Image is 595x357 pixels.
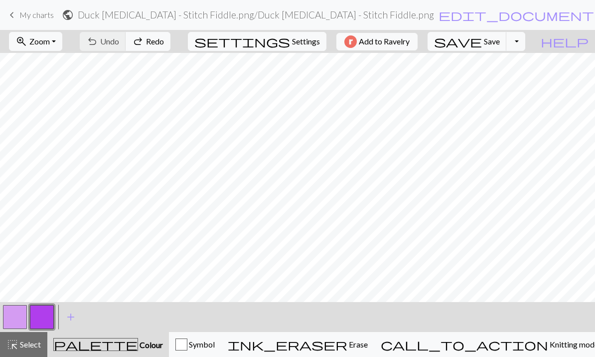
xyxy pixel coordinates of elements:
[194,34,290,48] span: settings
[78,9,434,20] h2: Duck [MEDICAL_DATA] - Stitch Fiddle.png / Duck [MEDICAL_DATA] - Stitch Fiddle.png
[336,33,418,50] button: Add to Ravelry
[381,338,548,352] span: call_to_action
[169,332,221,357] button: Symbol
[434,34,482,48] span: save
[19,10,54,19] span: My charts
[132,34,144,48] span: redo
[6,8,18,22] span: keyboard_arrow_left
[65,310,77,324] span: add
[344,35,357,48] img: Ravelry
[54,338,138,352] span: palette
[292,35,320,47] span: Settings
[194,35,290,47] i: Settings
[126,32,170,51] button: Redo
[541,34,589,48] span: help
[18,340,41,349] span: Select
[221,332,374,357] button: Erase
[439,8,594,22] span: edit_document
[188,32,326,51] button: SettingsSettings
[484,36,500,46] span: Save
[62,8,74,22] span: public
[29,36,50,46] span: Zoom
[138,340,163,350] span: Colour
[228,338,347,352] span: ink_eraser
[347,340,368,349] span: Erase
[9,32,62,51] button: Zoom
[15,34,27,48] span: zoom_in
[146,36,164,46] span: Redo
[359,35,410,48] span: Add to Ravelry
[6,6,54,23] a: My charts
[187,340,215,349] span: Symbol
[428,32,507,51] button: Save
[6,338,18,352] span: highlight_alt
[47,332,169,357] button: Colour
